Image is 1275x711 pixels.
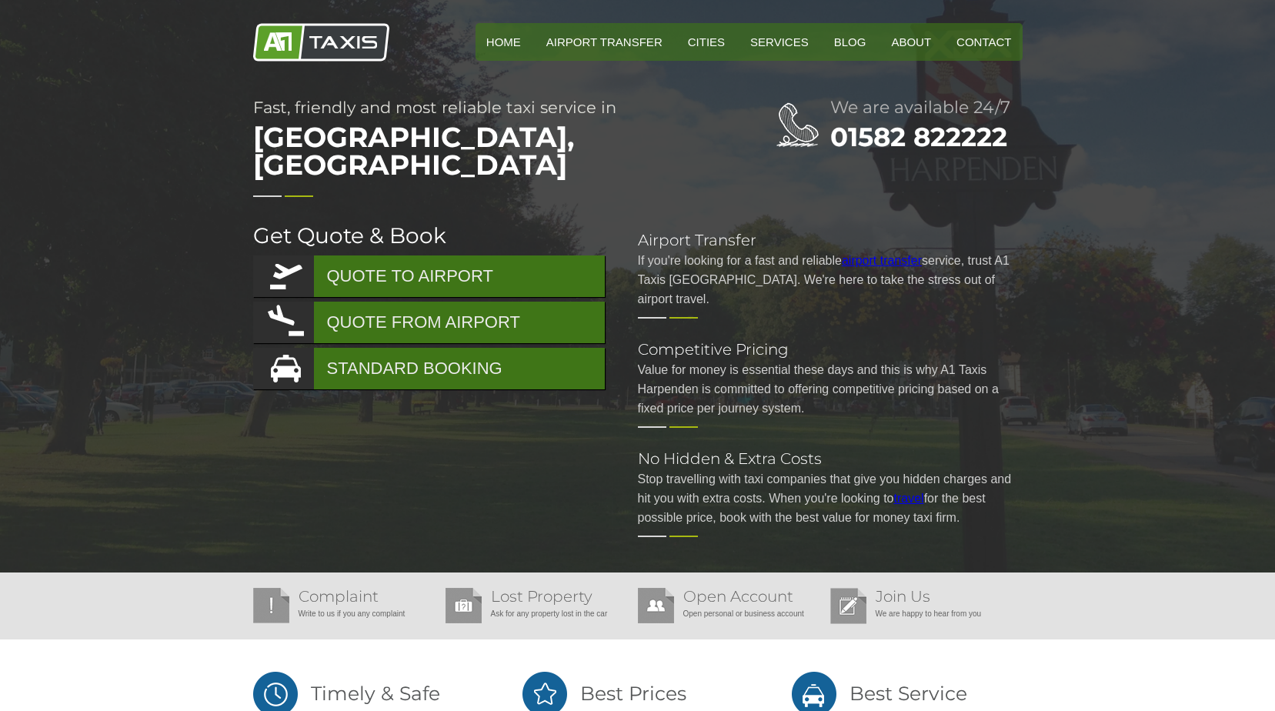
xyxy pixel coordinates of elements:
a: Cities [677,23,736,61]
h2: No Hidden & Extra Costs [638,451,1023,466]
a: QUOTE TO AIRPORT [253,255,605,297]
p: We are happy to hear from you [830,604,1015,623]
a: 01582 822222 [830,121,1007,153]
h2: Competitive Pricing [638,342,1023,357]
a: travel [894,492,924,505]
span: [GEOGRAPHIC_DATA], [GEOGRAPHIC_DATA] [253,115,715,186]
a: About [880,23,942,61]
h2: We are available 24/7 [830,99,1023,116]
a: Open Account [683,587,793,606]
a: airport transfer [842,254,922,267]
a: Complaint [299,587,379,606]
a: Contact [946,23,1022,61]
p: Value for money is essential these days and this is why A1 Taxis Harpenden is committed to offeri... [638,360,1023,418]
img: Open Account [638,588,674,623]
h1: Fast, friendly and most reliable taxi service in [253,99,715,186]
a: Airport Transfer [536,23,673,61]
a: STANDARD BOOKING [253,348,605,389]
img: Join Us [830,588,866,624]
a: Lost Property [491,587,592,606]
p: Write to us if you any complaint [253,604,438,623]
a: Join Us [876,587,930,606]
p: Stop travelling with taxi companies that give you hidden charges and hit you with extra costs. Wh... [638,469,1023,527]
a: Services [739,23,819,61]
a: HOME [476,23,532,61]
a: Blog [823,23,877,61]
img: A1 Taxis [253,23,389,62]
a: QUOTE FROM AIRPORT [253,302,605,343]
p: Ask for any property lost in the car [446,604,630,623]
img: Lost Property [446,588,482,623]
img: Complaint [253,588,289,623]
p: If you're looking for a fast and reliable service, trust A1 Taxis [GEOGRAPHIC_DATA]. We're here t... [638,251,1023,309]
h2: Get Quote & Book [253,225,607,246]
p: Open personal or business account [638,604,823,623]
h2: Airport Transfer [638,232,1023,248]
